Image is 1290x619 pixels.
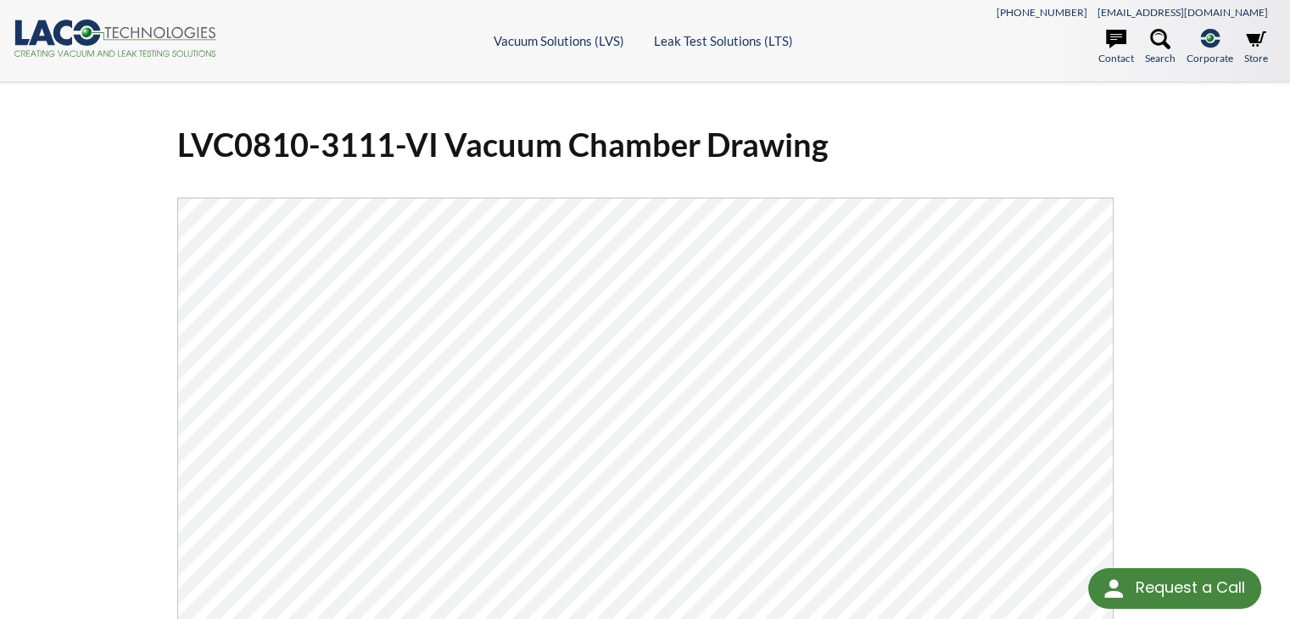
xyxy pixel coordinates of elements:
img: round button [1100,575,1127,602]
a: Contact [1098,29,1134,66]
span: Corporate [1187,50,1233,66]
div: Request a Call [1135,568,1244,607]
a: [EMAIL_ADDRESS][DOMAIN_NAME] [1097,6,1268,19]
h1: LVC0810-3111-VI Vacuum Chamber Drawing [177,124,1114,165]
a: Vacuum Solutions (LVS) [494,33,624,48]
div: Request a Call [1088,568,1261,609]
a: Search [1145,29,1176,66]
a: [PHONE_NUMBER] [997,6,1087,19]
a: Store [1244,29,1268,66]
a: Leak Test Solutions (LTS) [654,33,793,48]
